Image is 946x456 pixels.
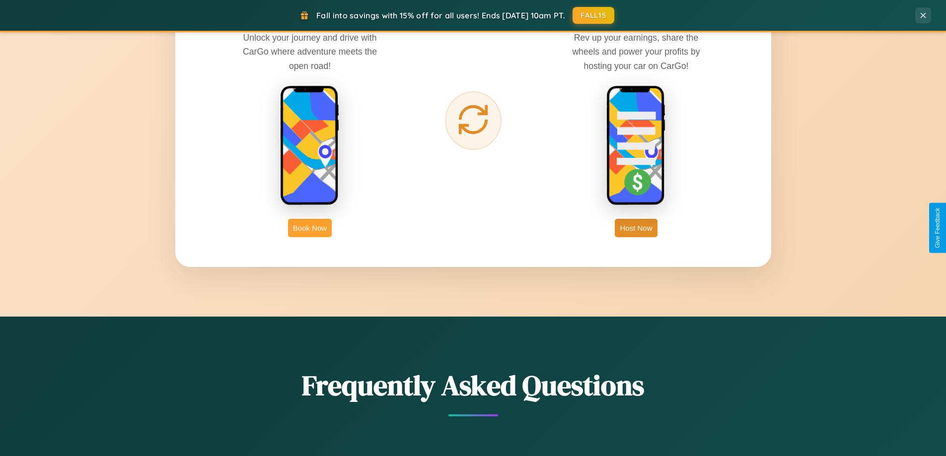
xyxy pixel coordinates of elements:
button: Book Now [288,219,332,237]
button: FALL15 [573,7,614,24]
h2: Frequently Asked Questions [175,366,771,404]
p: Unlock your journey and drive with CarGo where adventure meets the open road! [235,31,384,72]
span: Fall into savings with 15% off for all users! Ends [DATE] 10am PT. [316,10,565,20]
p: Rev up your earnings, share the wheels and power your profits by hosting your car on CarGo! [562,31,711,72]
button: Host Now [615,219,657,237]
img: rent phone [280,85,340,206]
img: host phone [606,85,666,206]
div: Give Feedback [934,208,941,248]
